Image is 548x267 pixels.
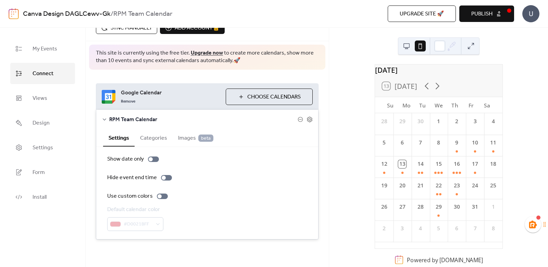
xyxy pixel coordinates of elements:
[435,117,443,125] div: 1
[489,139,497,147] div: 11
[111,8,113,21] b: /
[398,182,406,189] div: 20
[10,162,75,183] a: Form
[33,142,53,153] span: Settings
[398,160,406,168] div: 13
[398,139,406,147] div: 6
[191,48,223,58] a: Upgrade now
[471,182,479,189] div: 24
[447,97,463,113] div: Th
[107,192,153,200] div: Use custom colors
[489,160,497,168] div: 18
[435,224,443,232] div: 5
[10,38,75,59] a: My Events
[102,90,115,104] img: google
[226,89,313,105] button: Choose Calendars
[459,5,514,22] button: Publish
[198,135,213,142] span: beta
[33,44,57,55] span: My Events
[247,93,301,101] span: Choose Calendars
[23,8,111,21] a: Canva Design DAGLCewv-Gk
[489,117,497,125] div: 4
[435,160,443,168] div: 15
[33,93,47,104] span: Views
[10,137,75,158] a: Settings
[471,139,479,147] div: 10
[416,224,424,232] div: 4
[489,203,497,211] div: 1
[431,97,447,113] div: We
[382,97,398,113] div: Su
[9,8,19,19] img: logo
[380,203,388,211] div: 26
[113,8,172,21] b: RPM Team Calendar
[435,203,443,211] div: 29
[398,97,414,113] div: Mo
[489,182,497,189] div: 25
[33,167,45,178] span: Form
[10,112,75,133] a: Design
[380,182,388,189] div: 19
[398,203,406,211] div: 27
[10,186,75,208] a: Install
[453,182,461,189] div: 23
[33,118,50,129] span: Design
[380,139,388,147] div: 5
[479,97,495,113] div: Sa
[435,139,443,147] div: 8
[380,224,388,232] div: 2
[135,129,173,146] button: Categories
[398,224,406,232] div: 3
[33,192,47,203] span: Install
[380,160,388,168] div: 12
[471,203,479,211] div: 31
[398,117,406,125] div: 29
[453,160,461,168] div: 16
[435,182,443,189] div: 22
[96,49,319,65] span: This site is currently using the free tier. to create more calendars, show more than 10 events an...
[416,203,424,211] div: 28
[121,99,135,104] span: Remove
[414,97,431,113] div: Tu
[33,68,53,79] span: Connect
[522,5,539,22] div: U
[107,174,157,182] div: Hide event end time
[109,116,298,124] span: RPM Team Calendar
[407,256,483,264] div: Powered by
[107,155,144,163] div: Show date only
[453,139,461,147] div: 9
[178,134,213,142] span: Images
[453,203,461,211] div: 30
[121,89,220,97] span: Google Calendar
[107,206,162,214] div: Default calendar color
[173,129,219,146] button: Images beta
[111,24,152,32] span: Sync manually
[10,88,75,109] a: Views
[400,10,444,18] span: Upgrade site 🚀
[380,117,388,125] div: 28
[471,224,479,232] div: 7
[453,224,461,232] div: 6
[453,117,461,125] div: 2
[463,97,479,113] div: Fr
[416,117,424,125] div: 30
[416,182,424,189] div: 21
[416,160,424,168] div: 14
[103,129,135,147] button: Settings
[471,10,493,18] span: Publish
[439,256,483,264] a: [DOMAIN_NAME]
[388,5,456,22] button: Upgrade site 🚀
[96,22,157,34] button: Sync manually
[471,117,479,125] div: 3
[375,65,502,75] div: [DATE]
[416,139,424,147] div: 7
[489,224,497,232] div: 8
[10,63,75,84] a: Connect
[471,160,479,168] div: 17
